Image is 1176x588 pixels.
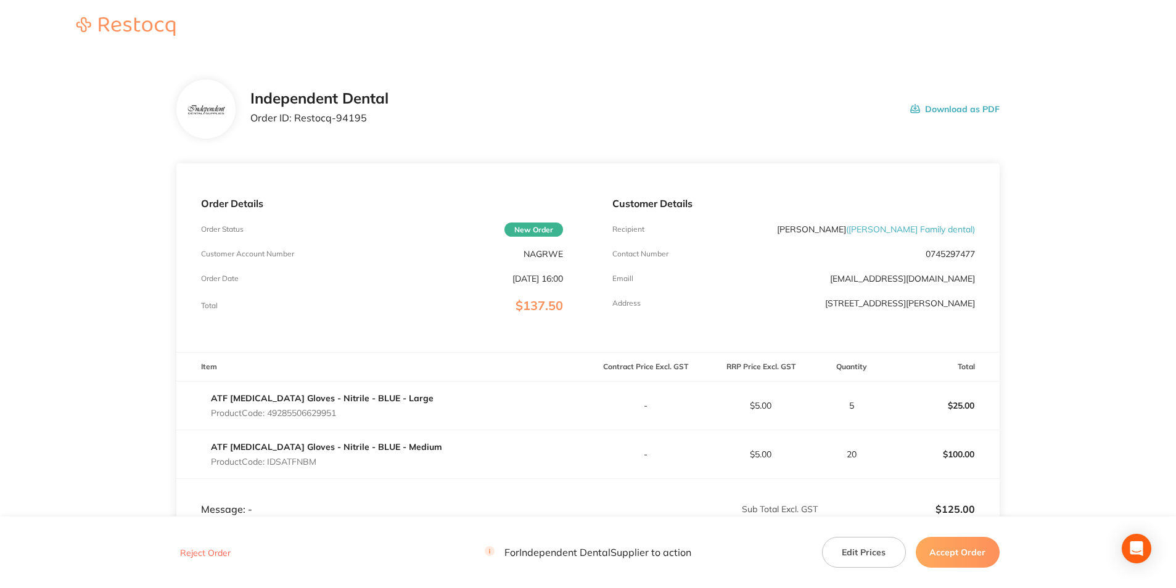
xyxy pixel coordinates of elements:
th: Contract Price Excl. GST [588,353,703,382]
button: Download as PDF [910,90,1000,128]
p: 0745297477 [926,249,975,259]
p: Total [201,301,218,310]
p: $5.00 [704,449,818,459]
p: Product Code: 49285506629951 [211,408,434,418]
a: Restocq logo [64,17,187,38]
p: 5 [819,401,884,410]
p: Emaill [612,274,633,283]
p: Customer Details [612,198,974,209]
p: $5.00 [704,401,818,410]
p: For Independent Dental Supplier to action [485,547,691,558]
p: - [588,449,702,459]
p: $100.00 [885,439,999,469]
p: 20 [819,449,884,459]
a: ATF [MEDICAL_DATA] Gloves - Nitrile - BLUE - Large [211,393,434,404]
p: Order Date [201,274,239,283]
p: Contact Number [612,250,668,258]
img: Restocq logo [64,17,187,36]
span: ( [PERSON_NAME] Family dental ) [846,224,975,235]
p: $25.00 [885,391,999,420]
button: Accept Order [916,537,1000,568]
td: Message: - [176,479,588,516]
p: [STREET_ADDRESS][PERSON_NAME] [825,298,975,308]
span: $137.50 [516,298,563,313]
p: [PERSON_NAME] [777,224,975,234]
h2: Independent Dental [250,90,389,107]
div: Open Intercom Messenger [1122,534,1151,563]
th: Item [176,353,588,382]
p: Order Status [201,225,244,234]
img: bzV5Y2k1dA [186,104,226,116]
p: [DATE] 16:00 [512,274,563,284]
th: Quantity [818,353,884,382]
th: RRP Price Excl. GST [703,353,818,382]
p: Address [612,299,641,308]
span: New Order [504,223,563,237]
a: ATF [MEDICAL_DATA] Gloves - Nitrile - BLUE - Medium [211,441,442,452]
button: Edit Prices [822,537,906,568]
p: Product Code: IDSATFNBM [211,457,442,467]
p: NAGRWE [524,249,563,259]
p: - [588,401,702,410]
p: $125.00 [819,504,975,515]
p: Order Details [201,198,563,209]
p: Customer Account Number [201,250,294,258]
th: Total [884,353,1000,382]
p: Order ID: Restocq- 94195 [250,112,389,123]
a: [EMAIL_ADDRESS][DOMAIN_NAME] [830,273,975,284]
p: Recipient [612,225,644,234]
button: Reject Order [176,547,234,558]
p: Sub Total Excl. GST [588,504,818,514]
